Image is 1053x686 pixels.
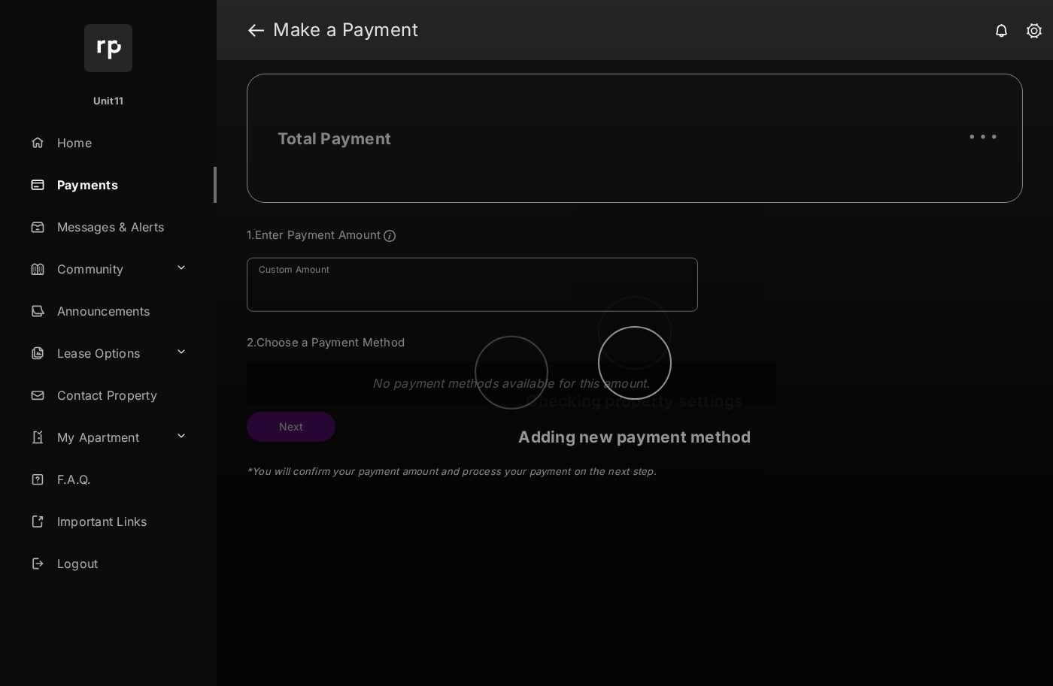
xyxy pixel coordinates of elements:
[84,24,132,72] img: svg+xml;base64,PHN2ZyB4bWxucz0iaHR0cDovL3d3dy53My5vcmcvMjAwMC9zdmciIHdpZHRoPSI2NCIgaGVpZ2h0PSI2NC...
[24,377,217,413] a: Contact Property
[526,391,743,410] span: Checking property settings
[24,545,217,582] a: Logout
[24,293,217,329] a: Announcements
[24,167,217,203] a: Payments
[24,125,217,161] a: Home
[24,335,169,371] a: Lease Options
[24,251,169,287] a: Community
[24,461,217,497] a: F.A.Q.
[24,503,193,539] a: Important Links
[93,94,124,109] p: Unit11
[24,419,169,455] a: My Apartment
[24,209,217,245] a: Messages & Alerts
